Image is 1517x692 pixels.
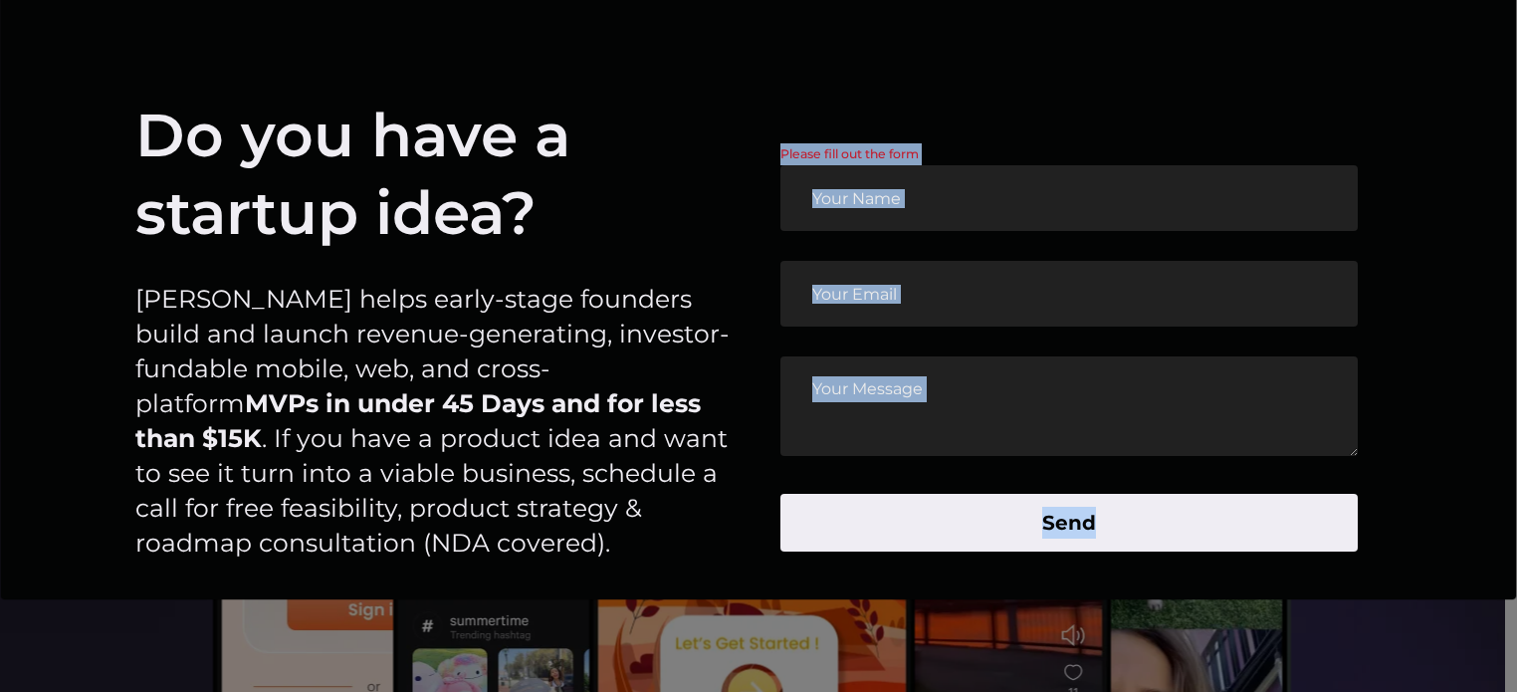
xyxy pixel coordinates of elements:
[780,143,1286,165] p: Please fill out the form
[780,494,1358,552] button: Send
[780,261,1358,327] input: Your Email
[135,282,731,561] p: [PERSON_NAME] helps early-stage founders build and launch revenue-generating, investor-fundable m...
[135,388,701,453] strong: MVPs in under 45 Days and for less than $15K
[780,165,1358,231] input: Your Name
[135,97,731,252] h1: Do you have a startup idea?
